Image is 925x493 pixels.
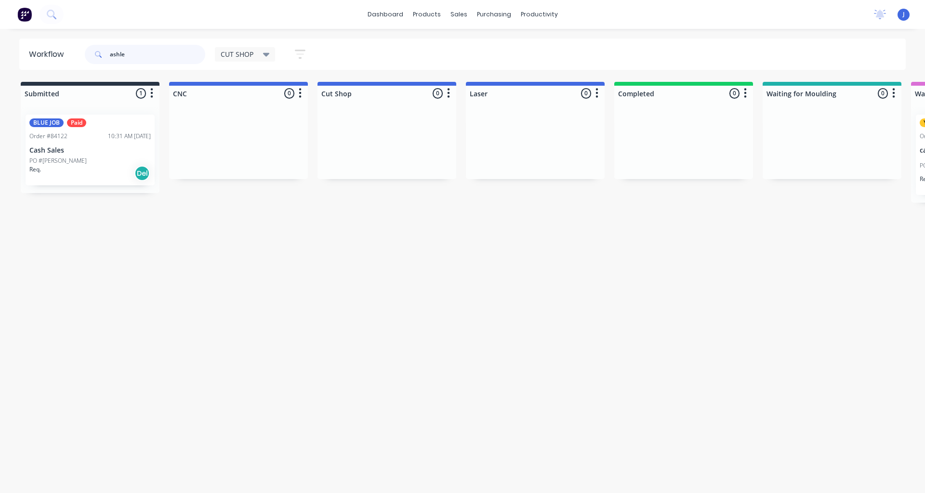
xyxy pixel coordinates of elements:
[408,7,446,22] div: products
[26,115,155,185] div: BLUE JOBPaidOrder #8412210:31 AM [DATE]Cash SalesPO #[PERSON_NAME]Req.Del
[110,45,205,64] input: Search for orders...
[363,7,408,22] a: dashboard
[29,156,87,165] p: PO #[PERSON_NAME]
[516,7,563,22] div: productivity
[29,132,67,141] div: Order #84122
[221,49,253,59] span: CUT SHOP
[134,166,150,181] div: Del
[67,118,86,127] div: Paid
[446,7,472,22] div: sales
[108,132,151,141] div: 10:31 AM [DATE]
[472,7,516,22] div: purchasing
[29,118,64,127] div: BLUE JOB
[17,7,32,22] img: Factory
[29,165,41,174] p: Req.
[29,49,68,60] div: Workflow
[29,146,151,155] p: Cash Sales
[903,10,905,19] span: J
